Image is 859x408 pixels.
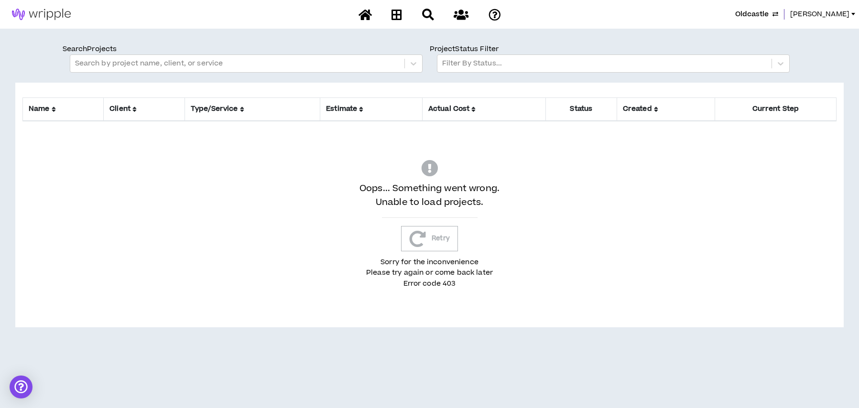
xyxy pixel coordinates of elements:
span: Unable to load projects. [376,196,483,209]
span: Estimate [326,104,416,114]
span: [PERSON_NAME] [790,9,849,20]
span: Name [29,104,98,114]
th: Status [546,98,617,121]
p: Project Status Filter [430,44,797,54]
span: Type/Service [191,104,314,114]
p: Search Projects [63,44,430,54]
span: Created [623,104,709,114]
span: Oldcastle [735,9,769,20]
span: Oops... Something went wrong. [359,182,500,195]
span: Client [109,104,179,114]
div: Open Intercom Messenger [10,376,33,398]
button: Oldcastle [735,9,778,20]
span: Actual Cost [428,104,540,114]
span: Sorry for the inconvenience [381,257,478,267]
span: Please try again or come back later [366,268,493,278]
th: Current Step [715,98,836,121]
button: Retry [401,226,458,251]
span: Error code 403 [403,279,456,289]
